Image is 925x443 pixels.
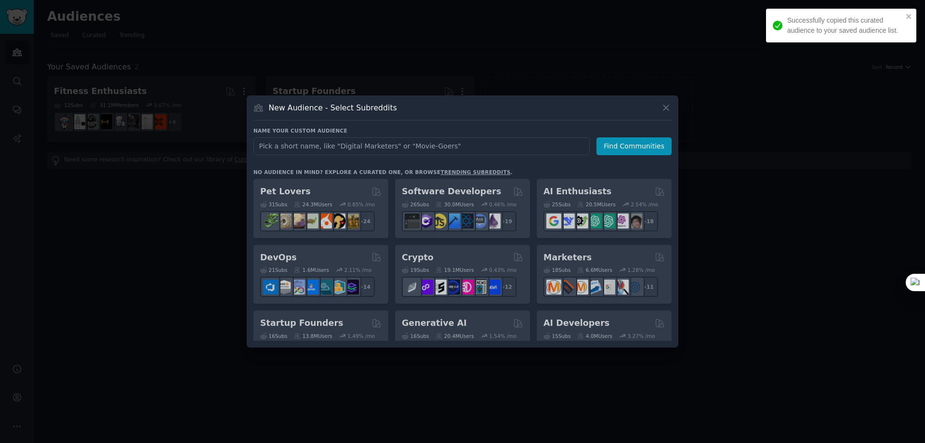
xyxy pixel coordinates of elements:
[269,103,397,113] h3: New Audience - Select Subreddits
[596,137,672,155] button: Find Communities
[787,15,903,36] div: Successfully copied this curated audience to your saved audience list.
[253,169,513,175] div: No audience in mind? Explore a curated one, or browse .
[253,127,672,134] h3: Name your custom audience
[440,169,510,175] a: trending subreddits
[253,137,590,155] input: Pick a short name, like "Digital Marketers" or "Movie-Goers"
[906,13,912,20] button: close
